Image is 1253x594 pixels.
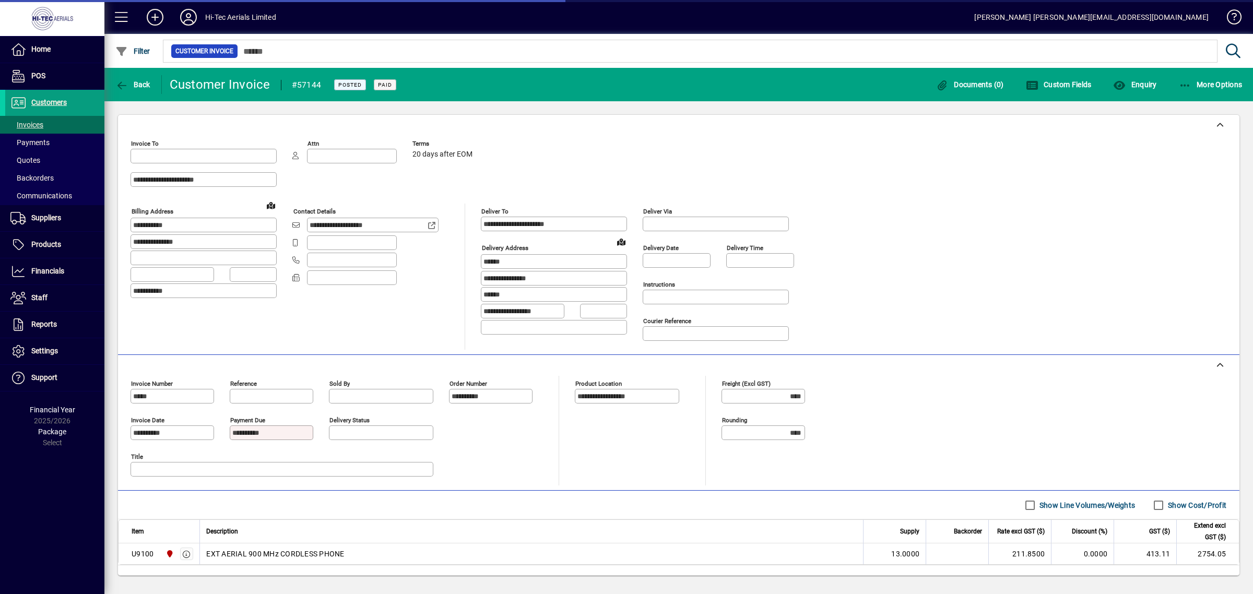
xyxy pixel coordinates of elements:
[30,406,75,414] span: Financial Year
[115,80,150,89] span: Back
[722,417,747,424] mat-label: Rounding
[995,549,1045,559] div: 211.8500
[230,417,265,424] mat-label: Payment due
[727,244,763,252] mat-label: Delivery time
[31,98,67,106] span: Customers
[10,192,72,200] span: Communications
[205,9,276,26] div: Hi-Tec Aerials Limited
[1113,80,1156,89] span: Enquiry
[613,233,630,250] a: View on map
[481,208,509,215] mat-label: Deliver To
[1219,2,1240,36] a: Knowledge Base
[5,365,104,391] a: Support
[132,549,153,559] div: U9100
[5,187,104,205] a: Communications
[1072,526,1107,537] span: Discount (%)
[5,312,104,338] a: Reports
[722,380,771,387] mat-label: Freight (excl GST)
[450,380,487,387] mat-label: Order number
[31,373,57,382] span: Support
[104,75,162,94] app-page-header-button: Back
[31,347,58,355] span: Settings
[31,213,61,222] span: Suppliers
[329,380,350,387] mat-label: Sold by
[1183,520,1226,543] span: Extend excl GST ($)
[997,526,1045,537] span: Rate excl GST ($)
[31,320,57,328] span: Reports
[5,116,104,134] a: Invoices
[933,75,1007,94] button: Documents (0)
[113,42,153,61] button: Filter
[5,63,104,89] a: POS
[170,76,270,93] div: Customer Invoice
[1149,526,1170,537] span: GST ($)
[131,140,159,147] mat-label: Invoice To
[5,169,104,187] a: Backorders
[974,9,1209,26] div: [PERSON_NAME] [PERSON_NAME][EMAIL_ADDRESS][DOMAIN_NAME]
[131,453,143,460] mat-label: Title
[113,75,153,94] button: Back
[891,549,919,559] span: 13.0000
[1023,75,1094,94] button: Custom Fields
[1179,80,1243,89] span: More Options
[412,140,475,147] span: Terms
[1037,500,1135,510] label: Show Line Volumes/Weights
[5,205,104,231] a: Suppliers
[131,380,173,387] mat-label: Invoice number
[1026,80,1092,89] span: Custom Fields
[292,77,322,93] div: #57144
[643,281,675,288] mat-label: Instructions
[31,240,61,248] span: Products
[31,72,45,80] span: POS
[138,8,172,27] button: Add
[31,45,51,53] span: Home
[115,47,150,55] span: Filter
[10,138,50,147] span: Payments
[5,232,104,258] a: Products
[5,134,104,151] a: Payments
[5,151,104,169] a: Quotes
[378,81,392,88] span: Paid
[5,338,104,364] a: Settings
[1114,543,1176,564] td: 413.11
[954,526,982,537] span: Backorder
[338,81,362,88] span: Posted
[31,267,64,275] span: Financials
[5,37,104,63] a: Home
[10,156,40,164] span: Quotes
[31,293,48,302] span: Staff
[206,526,238,537] span: Description
[5,258,104,284] a: Financials
[10,121,43,129] span: Invoices
[5,285,104,311] a: Staff
[230,380,257,387] mat-label: Reference
[1176,543,1239,564] td: 2754.05
[575,380,622,387] mat-label: Product location
[175,46,233,56] span: Customer Invoice
[263,197,279,213] a: View on map
[643,208,672,215] mat-label: Deliver via
[10,174,54,182] span: Backorders
[308,140,319,147] mat-label: Attn
[172,8,205,27] button: Profile
[936,80,1004,89] span: Documents (0)
[643,317,691,325] mat-label: Courier Reference
[1166,500,1226,510] label: Show Cost/Profit
[1051,543,1114,564] td: 0.0000
[643,244,679,252] mat-label: Delivery date
[206,549,344,559] span: EXT AERIAL 900 MHz CORDLESS PHONE
[329,417,370,424] mat-label: Delivery status
[412,150,472,159] span: 20 days after EOM
[900,526,919,537] span: Supply
[38,427,66,436] span: Package
[131,417,164,424] mat-label: Invoice date
[163,548,175,560] span: HI-TEC AERIALS LTD
[132,526,144,537] span: Item
[1110,75,1159,94] button: Enquiry
[1176,75,1245,94] button: More Options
